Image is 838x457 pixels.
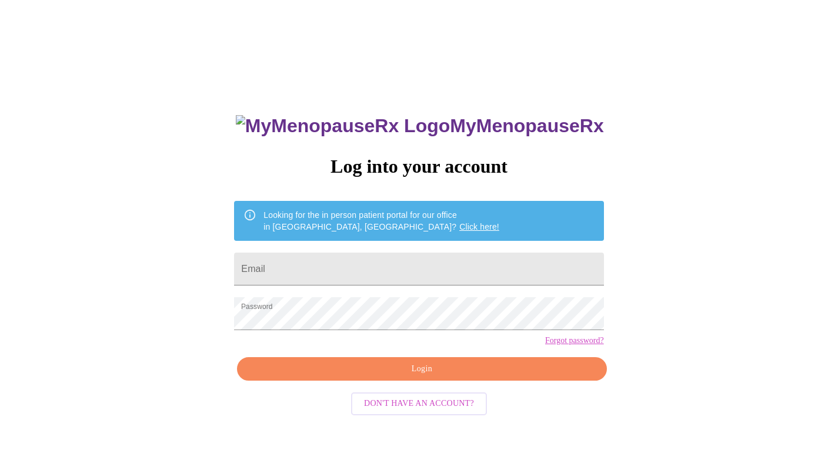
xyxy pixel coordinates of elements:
[364,396,474,411] span: Don't have an account?
[236,115,604,137] h3: MyMenopauseRx
[545,336,604,345] a: Forgot password?
[459,222,499,231] a: Click here!
[251,362,593,377] span: Login
[348,398,490,408] a: Don't have an account?
[236,115,450,137] img: MyMenopauseRx Logo
[263,204,499,237] div: Looking for the in person patient portal for our office in [GEOGRAPHIC_DATA], [GEOGRAPHIC_DATA]?
[237,357,606,381] button: Login
[234,156,603,177] h3: Log into your account
[351,392,487,415] button: Don't have an account?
